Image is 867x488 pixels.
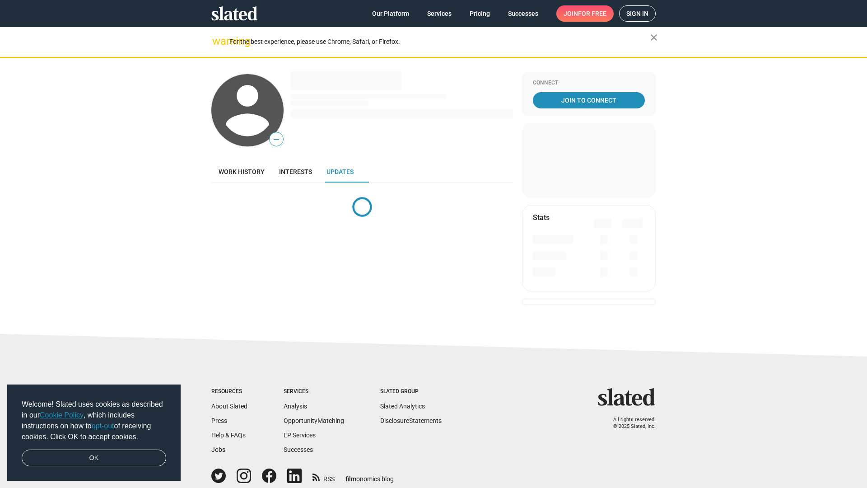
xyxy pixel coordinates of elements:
div: For the best experience, please use Chrome, Safari, or Firefox. [229,36,650,48]
span: Pricing [470,5,490,22]
a: RSS [312,469,335,483]
span: Join [564,5,606,22]
a: Join To Connect [533,92,645,108]
a: Slated Analytics [380,403,425,410]
a: Cookie Policy [40,411,84,419]
span: Successes [508,5,538,22]
mat-card-title: Stats [533,213,550,222]
a: dismiss cookie message [22,450,166,467]
a: Jobs [211,446,225,453]
a: Press [211,417,227,424]
span: Interests [279,168,312,175]
a: Updates [319,161,361,183]
a: Services [420,5,459,22]
a: EP Services [284,432,316,439]
a: OpportunityMatching [284,417,344,424]
span: for free [578,5,606,22]
a: Help & FAQs [211,432,246,439]
a: Successes [284,446,313,453]
mat-icon: close [648,32,659,43]
span: Sign in [626,6,648,21]
span: Services [427,5,452,22]
a: Pricing [462,5,497,22]
div: Connect [533,80,645,87]
span: Welcome! Slated uses cookies as described in our , which includes instructions on how to of recei... [22,399,166,442]
mat-icon: warning [212,36,223,47]
a: Successes [501,5,545,22]
a: Analysis [284,403,307,410]
span: film [345,475,356,483]
a: DisclosureStatements [380,417,442,424]
span: Work history [219,168,265,175]
a: filmonomics blog [345,468,394,483]
a: opt-out [92,422,114,430]
a: Sign in [619,5,656,22]
a: Joinfor free [556,5,614,22]
a: Interests [272,161,319,183]
a: Work history [211,161,272,183]
div: Services [284,388,344,395]
div: cookieconsent [7,385,181,481]
div: Resources [211,388,247,395]
span: — [270,134,283,145]
span: Join To Connect [535,92,643,108]
span: Our Platform [372,5,409,22]
a: Our Platform [365,5,416,22]
p: All rights reserved. © 2025 Slated, Inc. [604,417,656,430]
div: Slated Group [380,388,442,395]
span: Updates [326,168,354,175]
a: About Slated [211,403,247,410]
